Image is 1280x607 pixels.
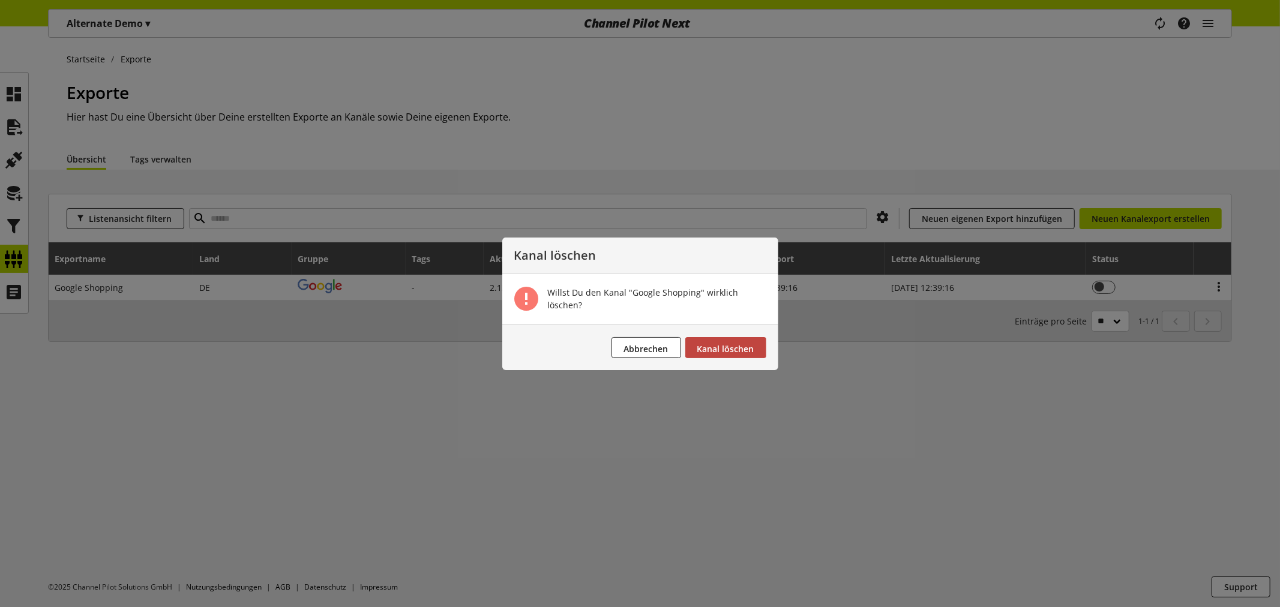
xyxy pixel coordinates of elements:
[548,286,766,311] div: Willst Du den Kanal "Google Shopping" wirklich löschen?
[514,250,766,262] p: Kanal löschen
[611,337,681,358] button: Abbrechen
[624,343,669,354] span: Abbrechen
[685,337,766,358] button: Kanal löschen
[697,343,754,354] span: Kanal löschen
